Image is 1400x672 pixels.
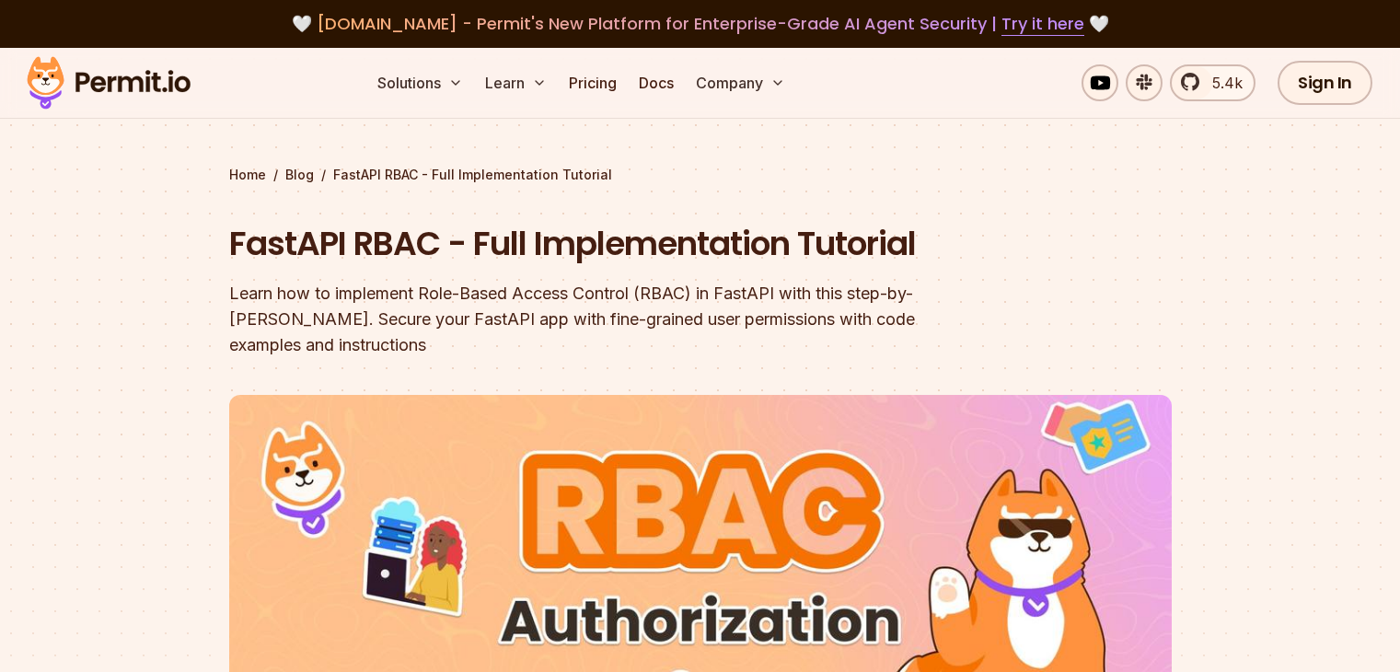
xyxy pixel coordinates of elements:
[229,166,1172,184] div: / /
[229,281,936,358] div: Learn how to implement Role-Based Access Control (RBAC) in FastAPI with this step-by-[PERSON_NAME...
[285,166,314,184] a: Blog
[1201,72,1243,94] span: 5.4k
[478,64,554,101] button: Learn
[229,221,936,267] h1: FastAPI RBAC - Full Implementation Tutorial
[370,64,470,101] button: Solutions
[18,52,199,114] img: Permit logo
[1001,12,1084,36] a: Try it here
[1170,64,1255,101] a: 5.4k
[1278,61,1372,105] a: Sign In
[631,64,681,101] a: Docs
[317,12,1084,35] span: [DOMAIN_NAME] - Permit's New Platform for Enterprise-Grade AI Agent Security |
[229,166,266,184] a: Home
[688,64,793,101] button: Company
[44,11,1356,37] div: 🤍 🤍
[561,64,624,101] a: Pricing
